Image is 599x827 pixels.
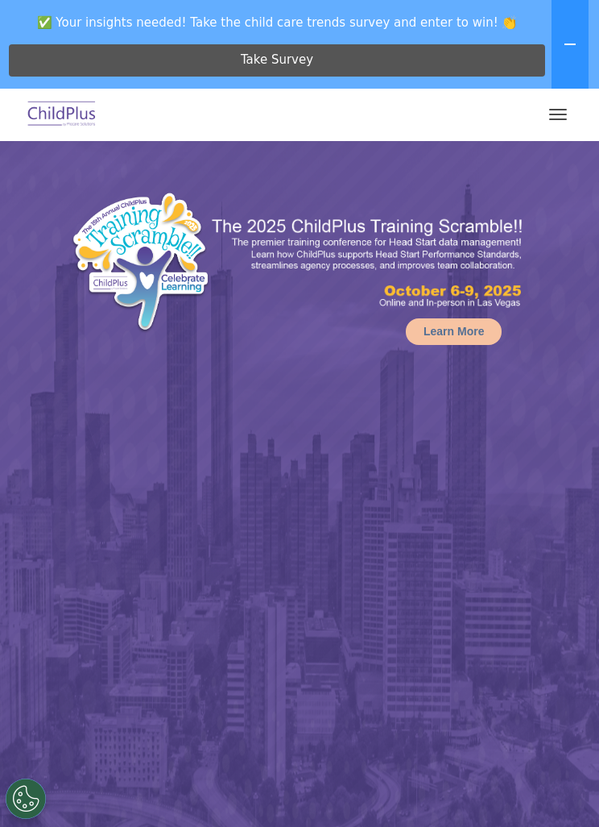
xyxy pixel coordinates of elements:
[6,779,46,819] button: Cookies Settings
[9,44,545,77] a: Take Survey
[24,96,100,134] img: ChildPlus by Procare Solutions
[406,318,502,345] a: Learn More
[6,6,548,38] span: ✅ Your insights needed! Take the child care trends survey and enter to win! 👏
[241,46,313,74] span: Take Survey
